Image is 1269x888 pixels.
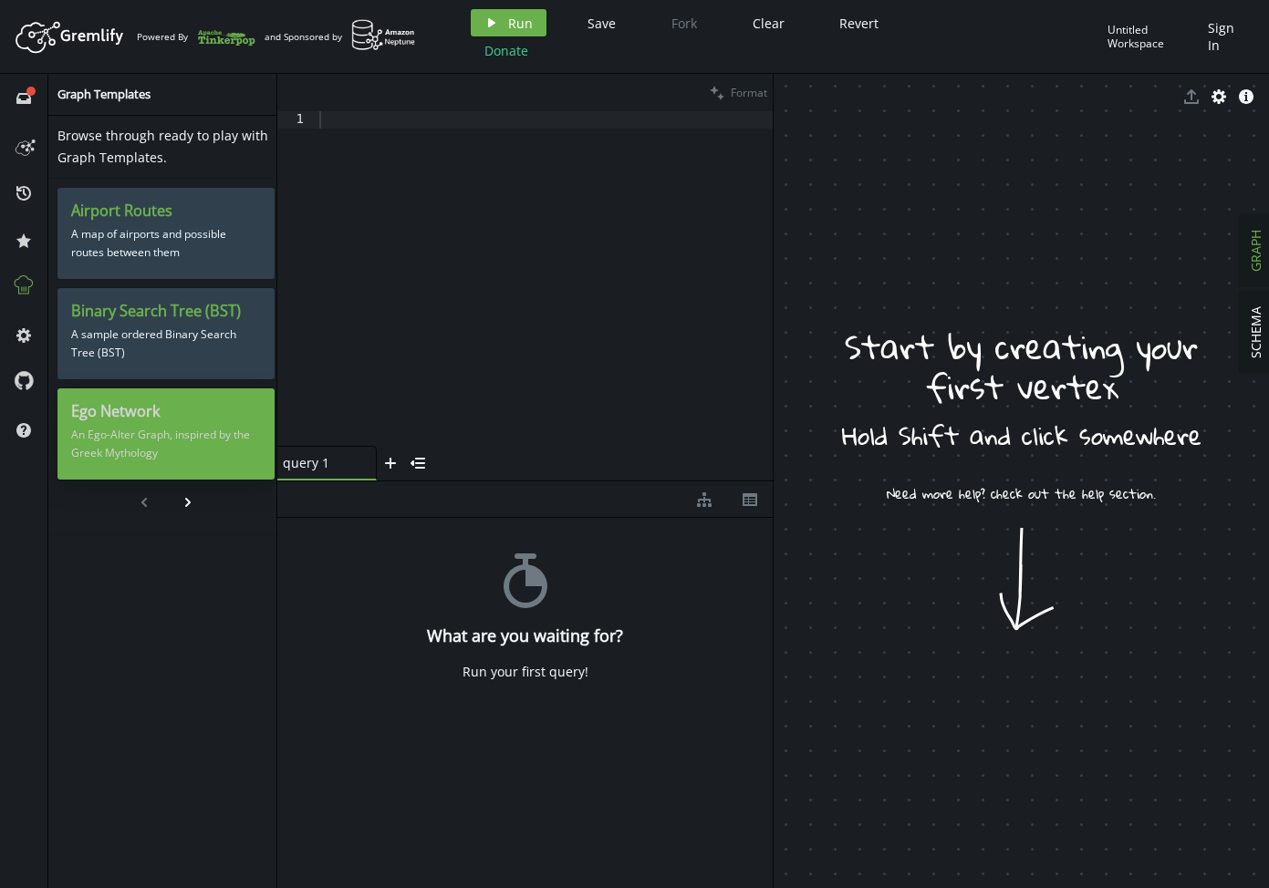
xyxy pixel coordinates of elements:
h3: Airport Routes [71,201,261,221]
div: and Sponsored by [265,19,416,54]
span: Graph Templates [57,86,151,102]
button: Format [704,74,773,111]
div: Run your first query! [463,664,588,680]
img: AWS Neptune [351,19,416,51]
button: Run [471,9,546,36]
button: Donate [471,36,542,64]
span: Revert [839,15,879,32]
p: An Ego-Alter Graph, inspired by the Greek Mythology [71,421,261,467]
button: Revert [826,9,892,36]
button: Fork [657,9,712,36]
div: Untitled Workspace [1108,23,1199,51]
span: GRAPH [1247,230,1264,272]
h4: What are you waiting for? [427,626,623,645]
div: 1 [277,111,316,129]
p: A sample ordered Binary Search Tree (BST) [71,321,261,367]
span: Donate [484,42,528,59]
p: A map of airports and possible routes between them [71,221,261,266]
span: Browse through ready to play with Graph Templates. [57,127,268,166]
span: Format [731,85,767,100]
span: SCHEMA [1247,306,1264,358]
button: Sign In [1199,9,1255,64]
button: Save [574,9,629,36]
span: Save [588,15,616,32]
h3: Ego Network [71,402,261,421]
div: Powered By [137,21,255,53]
span: Fork [671,15,697,32]
span: Clear [753,15,785,32]
span: Sign In [1208,19,1246,54]
span: query 1 [283,454,356,471]
span: Run [508,15,533,32]
button: Clear [739,9,798,36]
h3: Binary Search Tree (BST) [71,302,261,321]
